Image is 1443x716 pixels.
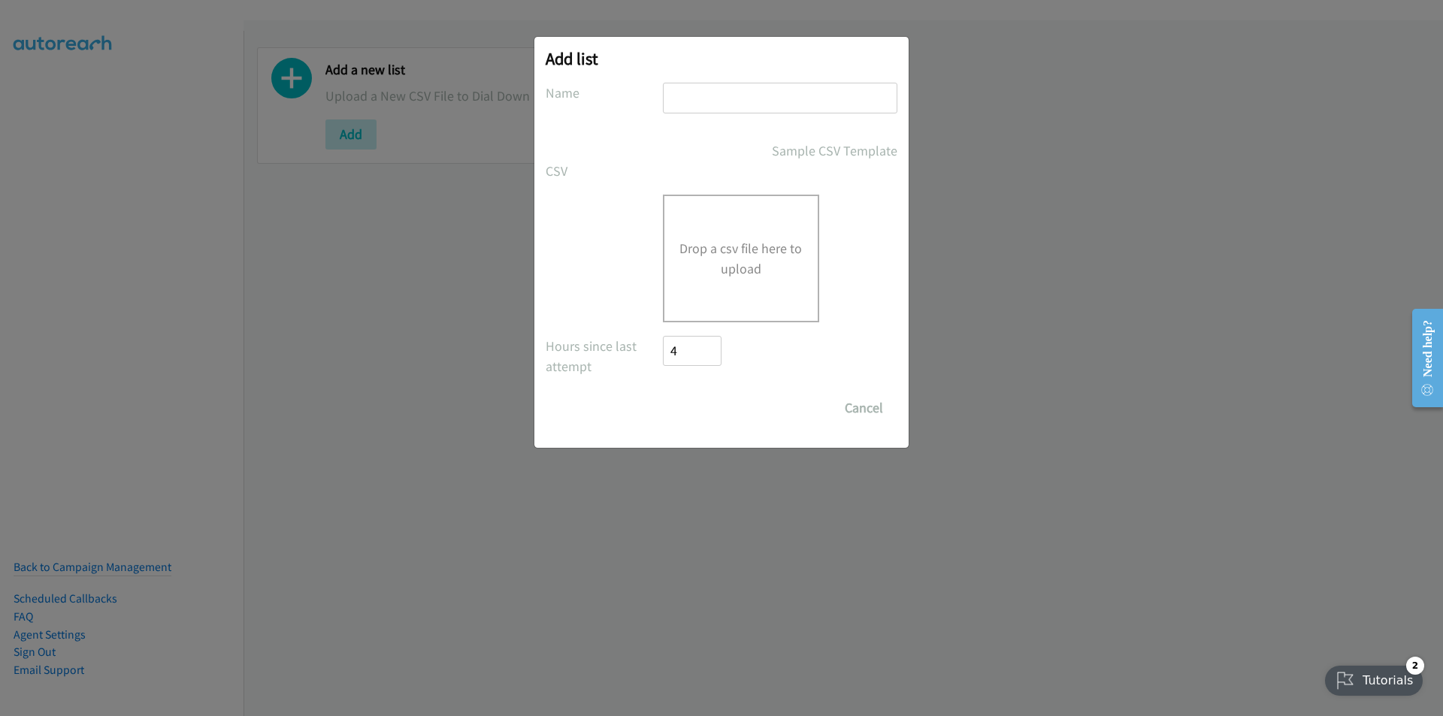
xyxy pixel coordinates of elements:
label: CSV [546,161,663,181]
a: Sample CSV Template [772,140,897,161]
label: Name [546,83,663,103]
iframe: Resource Center [1399,298,1443,418]
label: Hours since last attempt [546,336,663,376]
button: Drop a csv file here to upload [679,238,803,279]
h2: Add list [546,48,897,69]
button: Cancel [830,393,897,423]
iframe: Checklist [1316,651,1432,705]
